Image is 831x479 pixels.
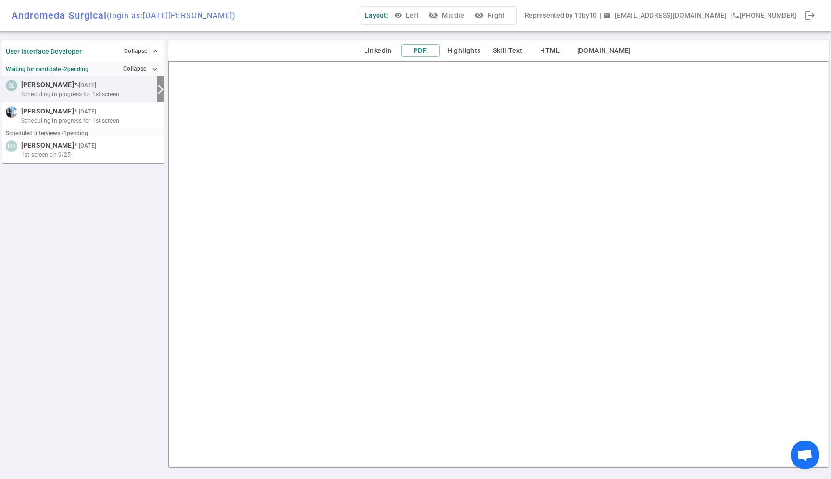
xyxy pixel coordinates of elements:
div: NB [6,140,17,152]
span: expand_less [151,48,159,55]
div: Andromeda Surgical [12,10,236,21]
button: PDF [401,44,440,57]
button: HTML [531,45,569,57]
span: 1st screen on 9/25 [21,151,71,159]
span: Scheduling in progress for 1st screen [21,116,119,125]
i: arrow_forward_ios [155,84,166,95]
span: [PERSON_NAME] [21,106,74,116]
span: Layout: [365,12,388,19]
span: visibility [394,12,402,19]
span: [PERSON_NAME] [21,140,74,151]
span: email [603,12,611,19]
button: Left [392,7,423,25]
small: - [DATE] [77,141,96,150]
span: logout [804,10,816,21]
iframe: candidate_document_preview__iframe [168,61,829,467]
span: Scheduling in progress for 1st screen [21,90,119,99]
i: phone [732,12,740,19]
small: - [DATE] [77,107,96,116]
i: visibility [474,11,484,20]
i: expand_more [151,65,159,74]
button: Collapseexpand_more [121,62,161,76]
button: Collapse [122,44,161,58]
span: (login as: [DATE][PERSON_NAME] ) [107,11,236,20]
button: LinkedIn [359,45,397,57]
div: Done [800,6,819,25]
button: Skill Text [489,45,527,57]
button: [DOMAIN_NAME] [573,45,635,57]
div: Open chat [791,441,819,469]
strong: Waiting for candidate - 2 pending [6,66,88,73]
button: Open a message box [601,7,730,25]
small: Scheduled interviews - 1 pending [6,130,88,137]
button: visibility_offMiddle [427,7,468,25]
div: BL [6,80,17,91]
button: visibilityRight [472,7,509,25]
small: - [DATE] [77,81,96,89]
button: Highlights [443,45,485,57]
div: Represented by 10by10 | | [PHONE_NUMBER] [525,7,796,25]
img: c71242d41979be291fd4fc4e6bf8b5af [6,106,17,118]
strong: User Interface Developer [6,48,82,55]
i: visibility_off [428,11,438,20]
span: [PERSON_NAME] [21,80,74,90]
